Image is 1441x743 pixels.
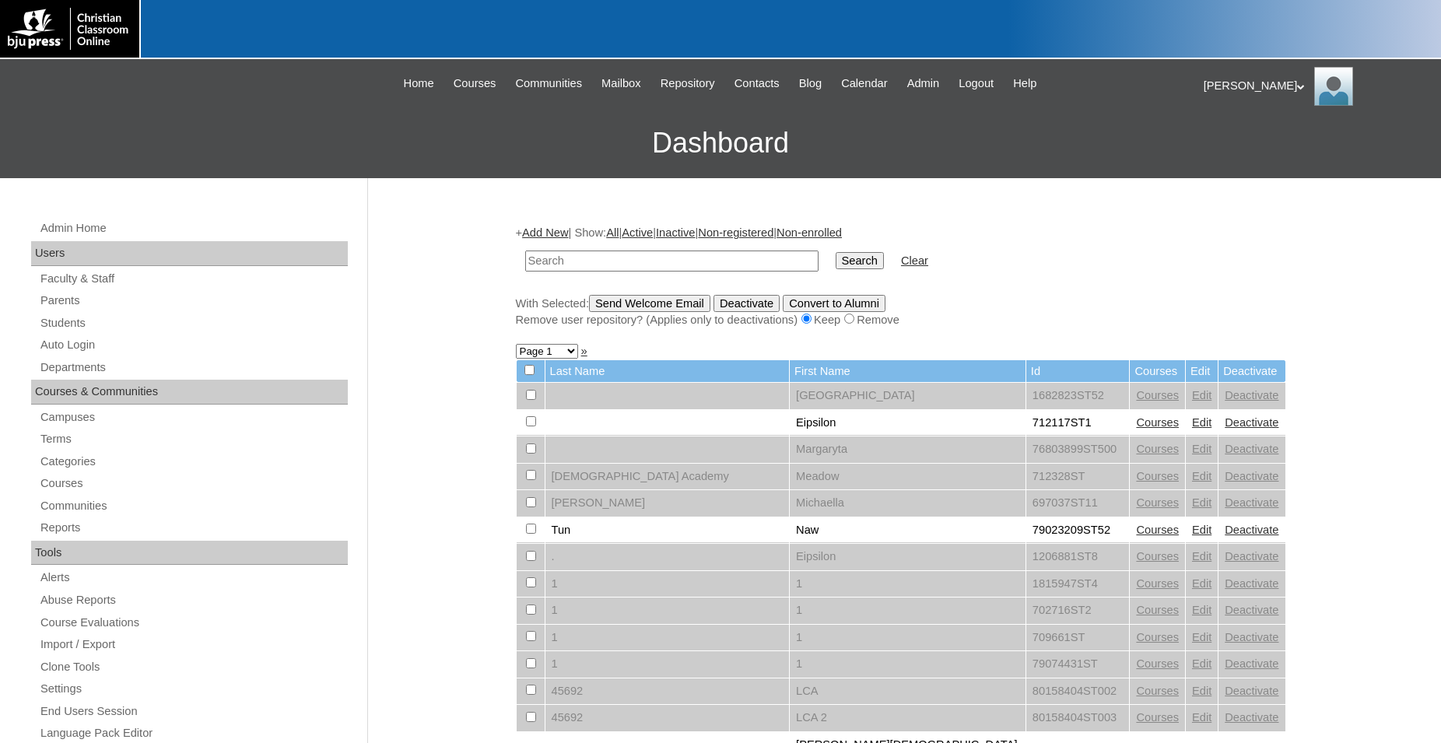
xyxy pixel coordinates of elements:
a: Edit [1192,524,1211,536]
a: Home [396,75,442,93]
a: Deactivate [1225,657,1278,670]
a: Courses [1136,711,1179,724]
a: Course Evaluations [39,613,348,633]
a: Deactivate [1225,416,1278,429]
a: Repository [653,75,723,93]
div: Courses & Communities [31,380,348,405]
td: 709661ST [1026,625,1130,651]
td: 1 [790,571,1026,598]
a: All [606,226,619,239]
a: Communities [507,75,590,93]
td: . [545,544,790,570]
a: Courses [1136,389,1179,401]
a: Communities [39,496,348,516]
td: Eipsilon [790,544,1026,570]
a: Edit [1192,443,1211,455]
a: Deactivate [1225,604,1278,616]
div: + | Show: | | | | [516,225,1286,328]
a: Language Pack Editor [39,724,348,743]
td: Margaryta [790,436,1026,463]
span: Repository [661,75,715,93]
a: Edit [1192,631,1211,643]
a: Inactive [656,226,696,239]
a: Import / Export [39,635,348,654]
a: Edit [1192,657,1211,670]
td: 1 [790,598,1026,624]
td: Courses [1130,360,1185,383]
a: Abuse Reports [39,591,348,610]
td: Edit [1186,360,1218,383]
a: Deactivate [1225,577,1278,590]
a: Edit [1192,470,1211,482]
h3: Dashboard [8,108,1433,178]
td: 1 [545,571,790,598]
td: 1206881ST8 [1026,544,1130,570]
a: Edit [1192,604,1211,616]
a: Edit [1192,550,1211,563]
a: Courses [1136,685,1179,697]
a: Non-enrolled [777,226,842,239]
a: Reports [39,518,348,538]
input: Send Welcome Email [589,295,710,312]
td: [DEMOGRAPHIC_DATA] Academy [545,464,790,490]
a: Contacts [727,75,787,93]
a: Help [1005,75,1044,93]
span: Calendar [841,75,887,93]
span: Contacts [735,75,780,93]
td: Naw [790,517,1026,544]
td: 1 [545,598,790,624]
td: 45692 [545,705,790,731]
a: Courses [1136,631,1179,643]
div: Remove user repository? (Applies only to deactivations) Keep Remove [516,312,1286,328]
a: Edit [1192,711,1211,724]
a: Courses [1136,657,1179,670]
td: Eipsilon [790,410,1026,436]
td: LCA [790,678,1026,705]
a: Logout [951,75,1001,93]
span: Courses [454,75,496,93]
td: 45692 [545,678,790,705]
a: Courses [1136,577,1179,590]
span: Help [1013,75,1036,93]
a: Terms [39,429,348,449]
a: Deactivate [1225,685,1278,697]
a: Departments [39,358,348,377]
td: [GEOGRAPHIC_DATA] [790,383,1026,409]
span: Home [404,75,434,93]
a: Courses [39,474,348,493]
span: Communities [515,75,582,93]
span: Admin [907,75,940,93]
a: Clone Tools [39,657,348,677]
td: First Name [790,360,1026,383]
td: 1 [790,651,1026,678]
a: Courses [1136,416,1179,429]
a: Deactivate [1225,496,1278,509]
td: Last Name [545,360,790,383]
span: Blog [799,75,822,93]
a: Deactivate [1225,711,1278,724]
td: Id [1026,360,1130,383]
a: Courses [1136,496,1179,509]
span: Logout [959,75,994,93]
td: 80158404ST002 [1026,678,1130,705]
a: Add New [522,226,568,239]
a: Calendar [833,75,895,93]
a: Non-registered [698,226,773,239]
td: 1815947ST4 [1026,571,1130,598]
td: 76803899ST500 [1026,436,1130,463]
td: 79074431ST [1026,651,1130,678]
a: Deactivate [1225,389,1278,401]
a: Deactivate [1225,470,1278,482]
div: [PERSON_NAME] [1204,67,1425,106]
td: Meadow [790,464,1026,490]
td: 80158404ST003 [1026,705,1130,731]
input: Search [525,251,819,272]
td: LCA 2 [790,705,1026,731]
a: Students [39,314,348,333]
a: Edit [1192,577,1211,590]
a: Edit [1192,389,1211,401]
td: 1 [790,625,1026,651]
a: Faculty & Staff [39,269,348,289]
a: Clear [901,254,928,267]
td: Tun [545,517,790,544]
